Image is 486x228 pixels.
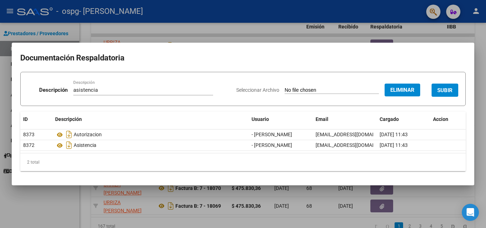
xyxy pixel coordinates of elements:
[249,112,313,127] datatable-header-cell: Usuario
[64,129,74,140] i: Descargar documento
[20,153,466,171] div: 2 total
[252,142,292,148] span: - [PERSON_NAME]
[236,87,279,93] span: Seleccionar Archivo
[20,112,52,127] datatable-header-cell: ID
[437,87,453,94] span: SUBIR
[432,84,458,97] button: SUBIR
[380,142,408,148] span: [DATE] 11:43
[55,116,82,122] span: Descripción
[23,132,35,137] span: 8373
[23,142,35,148] span: 8372
[377,112,430,127] datatable-header-cell: Cargado
[380,132,408,137] span: [DATE] 11:43
[430,112,466,127] datatable-header-cell: Accion
[316,132,395,137] span: [EMAIL_ADDRESS][DOMAIN_NAME]
[390,87,414,93] span: Eliminar
[433,116,448,122] span: Accion
[316,142,395,148] span: [EMAIL_ADDRESS][DOMAIN_NAME]
[380,116,399,122] span: Cargado
[55,139,246,151] div: Asistencia
[20,51,466,65] h2: Documentación Respaldatoria
[52,112,249,127] datatable-header-cell: Descripción
[252,132,292,137] span: - [PERSON_NAME]
[313,112,377,127] datatable-header-cell: Email
[385,84,420,96] button: Eliminar
[316,116,328,122] span: Email
[39,86,68,94] p: Descripción
[23,116,28,122] span: ID
[55,129,246,140] div: Autorizacion
[462,204,479,221] div: Open Intercom Messenger
[252,116,269,122] span: Usuario
[64,139,74,151] i: Descargar documento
